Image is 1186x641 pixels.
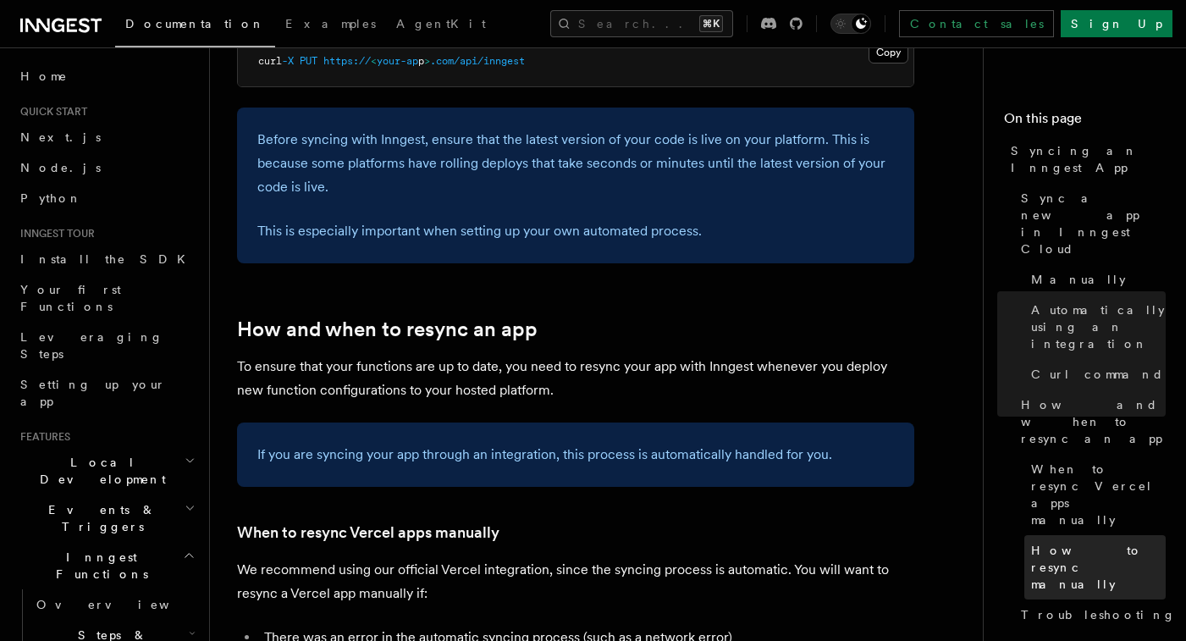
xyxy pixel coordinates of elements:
span: https:// [323,55,371,67]
a: Syncing an Inngest App [1004,135,1166,183]
span: Setting up your app [20,378,166,408]
span: > [424,55,430,67]
span: Local Development [14,454,185,488]
span: Next.js [20,130,101,144]
a: Install the SDK [14,244,199,274]
a: Next.js [14,122,199,152]
span: Documentation [125,17,265,30]
p: To ensure that your functions are up to date, you need to resync your app with Inngest whenever y... [237,355,914,402]
span: How and when to resync an app [1021,396,1166,447]
kbd: ⌘K [699,15,723,32]
a: Leveraging Steps [14,322,199,369]
a: Curl command [1024,359,1166,390]
span: Troubleshooting [1021,606,1176,623]
button: Inngest Functions [14,542,199,589]
p: If you are syncing your app through an integration, this process is automatically handled for you. [257,443,894,467]
button: Toggle dark mode [830,14,871,34]
a: Troubleshooting [1014,600,1166,630]
a: Overview [30,589,199,620]
button: Events & Triggers [14,495,199,542]
span: When to resync Vercel apps manually [1031,461,1166,528]
a: Your first Functions [14,274,199,322]
a: Setting up your app [14,369,199,417]
span: PUT [300,55,317,67]
a: Python [14,183,199,213]
a: Automatically using an integration [1024,295,1166,359]
a: When to resync Vercel apps manually [1024,454,1166,535]
span: Features [14,430,70,444]
button: Copy [869,41,908,64]
button: Search...⌘K [550,10,733,37]
a: Home [14,61,199,91]
span: < [371,55,377,67]
a: How and when to resync an app [1014,390,1166,454]
span: How to resync manually [1031,542,1166,593]
span: Node.js [20,161,101,174]
span: Leveraging Steps [20,330,163,361]
span: Automatically using an integration [1031,301,1166,352]
a: AgentKit [386,5,496,46]
span: Examples [285,17,376,30]
a: How to resync manually [1024,535,1166,600]
span: Inngest Functions [14,549,183,583]
h4: On this page [1004,108,1166,135]
a: Documentation [115,5,275,47]
span: AgentKit [396,17,486,30]
span: Events & Triggers [14,501,185,535]
span: Python [20,191,82,205]
span: Manually [1031,271,1126,288]
p: We recommend using our official Vercel integration, since the syncing process is automatic. You w... [237,558,914,605]
p: Before syncing with Inngest, ensure that the latest version of your code is live on your platform... [257,128,894,199]
span: Home [20,68,68,85]
span: curl [258,55,282,67]
span: Sync a new app in Inngest Cloud [1021,190,1166,257]
p: This is especially important when setting up your own automated process. [257,219,894,243]
a: Examples [275,5,386,46]
span: Overview [36,598,211,611]
span: Quick start [14,105,87,119]
span: Your first Functions [20,283,121,313]
a: When to resync Vercel apps manually [237,521,499,544]
span: Curl command [1031,366,1164,383]
span: p [418,55,424,67]
span: Syncing an Inngest App [1011,142,1166,176]
span: -X [282,55,294,67]
a: Sign Up [1061,10,1172,37]
span: your-ap [377,55,418,67]
span: Inngest tour [14,227,95,240]
a: How and when to resync an app [237,318,538,341]
span: Install the SDK [20,252,196,266]
a: Sync a new app in Inngest Cloud [1014,183,1166,264]
a: Node.js [14,152,199,183]
span: .com/api/inngest [430,55,525,67]
a: Manually [1024,264,1166,295]
a: Contact sales [899,10,1054,37]
button: Local Development [14,447,199,495]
